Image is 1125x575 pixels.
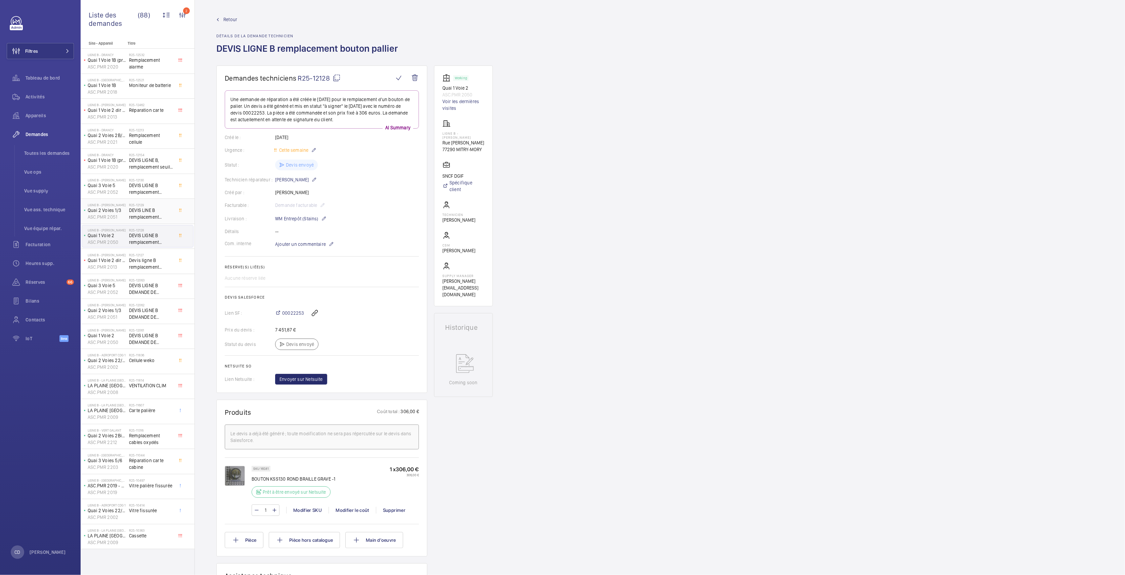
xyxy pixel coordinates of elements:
[88,407,126,414] p: LA PLAINE [GEOGRAPHIC_DATA] QUAI 2 VOIE 2/2B
[88,314,126,320] p: ASC.PMR 2051
[88,103,126,107] p: LIGNE B - [PERSON_NAME]
[26,335,59,342] span: IoT
[26,241,74,248] span: Facturation
[390,473,419,477] p: 306,00 €
[225,74,296,82] span: Demandes techniciens
[88,57,126,63] p: Quai 1 Voie 1B (province)
[88,428,126,432] p: LIGNE B - VERT GALANT
[129,453,173,457] h2: R25-11044
[129,253,173,257] h2: R25-12127
[225,364,419,368] h2: Netsuite SO
[442,247,475,254] p: [PERSON_NAME]
[88,239,126,246] p: ASC.PMR 2050
[275,176,317,184] p: [PERSON_NAME]
[88,453,126,457] p: LIGNE B - [GEOGRAPHIC_DATA] SOUS BOIS
[88,107,126,114] p: Quai 1 Voie 2 dir [GEOGRAPHIC_DATA]
[129,132,173,145] span: Remplacement cellule
[88,478,126,482] p: LIGNE B - [GEOGRAPHIC_DATA]
[88,278,126,282] p: LIGNE B - [PERSON_NAME]
[88,78,126,82] p: LIGNE B - [GEOGRAPHIC_DATA]
[129,528,173,532] h2: R25-10363
[442,243,475,247] p: CSM
[253,468,269,470] p: SKU 16581
[129,482,173,489] span: Vitre palière fissurée
[225,532,263,548] button: Pièce
[442,98,484,112] a: Voir les dernières visites
[129,278,173,282] h2: R25-12063
[88,464,126,471] p: ASC.PMR 2203
[129,78,173,82] h2: R25-12521
[88,132,126,139] p: Quai 2 Voies 2B/1 ([GEOGRAPHIC_DATA])
[225,408,251,416] h1: Produits
[129,82,173,89] span: Moniteur de batterie
[442,146,484,153] p: 77290 MITRY-MORY
[390,466,419,473] p: 1 x 306,00 €
[230,430,413,444] div: Le devis a déjà été généré ; toute modification ne sera pas répercutée sur le devis dans Salesforce.
[129,178,173,182] h2: R25-12130
[26,112,74,119] span: Appareils
[88,303,126,307] p: LIGNE B - [PERSON_NAME]
[89,11,138,28] span: Liste des demandes
[24,225,74,232] span: Vue équipe répar.
[88,332,126,339] p: Quai 1 Voie 2
[225,295,419,300] h2: Devis Salesforce
[88,378,126,382] p: Ligne B - La Plaine [GEOGRAPHIC_DATA]
[216,42,402,65] h1: DEVIS LIGNE B remplacement bouton pallier
[88,432,126,439] p: Quai 2 Voies 2Bis/1
[129,507,173,514] span: Vitre fissurée
[88,457,126,464] p: Quai 3 Voies 5/6
[88,532,126,539] p: LA PLAINE [GEOGRAPHIC_DATA] QUAI 2 VOIE 2/2B
[24,150,74,157] span: Toutes les demandes
[88,514,126,521] p: ASC.PMR 2002
[442,217,475,223] p: [PERSON_NAME]
[88,528,126,532] p: Ligne B - La Plaine [GEOGRAPHIC_DATA]
[129,232,173,246] span: DEVIS LIGNE B remplacement bouton pallier
[129,478,173,482] h2: R25-10497
[278,147,308,153] span: Cette semaine
[129,128,173,132] h2: R25-12213
[88,257,126,264] p: Quai 1 Voie 2 dir [GEOGRAPHIC_DATA]
[88,507,126,514] p: Quai 2 Voies 22/24
[24,206,74,213] span: Vue ass. technique
[129,378,173,382] h2: R25-11814
[129,257,173,270] span: Devis ligne B remplacement serrure de porte manœuvre
[88,189,126,195] p: ASC.PMR 2052
[59,335,69,342] span: Beta
[377,408,400,416] p: Coût total :
[129,403,173,407] h2: R25-11607
[88,414,126,421] p: ASC.PMR 2009
[252,476,335,482] p: BOUTON KSS130 ROND BRAILLE GRAVE -1
[298,74,341,82] span: R25-12128
[129,432,173,446] span: Remplacement cables oxydés
[129,157,173,170] span: DEVIS LIGNE B, remplacement seuil, tôle chasse pied et rail
[449,379,477,386] p: Coming soon
[88,139,126,145] p: ASC.PMR 2021
[24,187,74,194] span: Vue supply
[345,532,403,548] button: Main d'oeuvre
[263,489,326,495] p: Prêt à être envoyé sur Netsuite
[88,489,126,496] p: ASC.PMR 2019
[225,466,245,486] img: eM1B0v5oy7Dk58mkHfQIN0oRorhnN6a23S6hUyMtMgA381mO.png
[442,131,484,139] p: LIGNE B - [PERSON_NAME]
[225,265,419,269] h2: Réserve(s) liée(s)
[88,389,126,396] p: ASC.PMR 2008
[230,96,413,123] p: Une demande de réparation a été créée le [DATE] pour le remplacement d'un bouton de palier. Un de...
[279,376,323,383] span: Envoyer sur Netsuite
[400,408,419,416] p: 306,00 €
[129,207,173,220] span: DEVIS LINE B remplacement bouton pallier
[88,53,126,57] p: LIGNE B - DRANCY
[88,214,126,220] p: ASC.PMR 2051
[383,124,413,131] p: AI Summary
[269,532,340,548] button: Pièce hors catalogue
[30,549,66,556] p: [PERSON_NAME]
[24,169,74,175] span: Vue ops
[129,103,173,107] h2: R25-12462
[88,228,126,232] p: LIGNE B - [PERSON_NAME]
[88,403,126,407] p: Ligne B - La Plaine [GEOGRAPHIC_DATA]
[275,215,327,223] p: WM Entrepôt (Stains)
[88,153,126,157] p: LIGNE B - DRANCY
[67,279,74,285] span: 66
[88,114,126,120] p: ASC.PMR 2013
[81,41,125,46] p: Site - Appareil
[88,328,126,332] p: LIGNE B - [PERSON_NAME]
